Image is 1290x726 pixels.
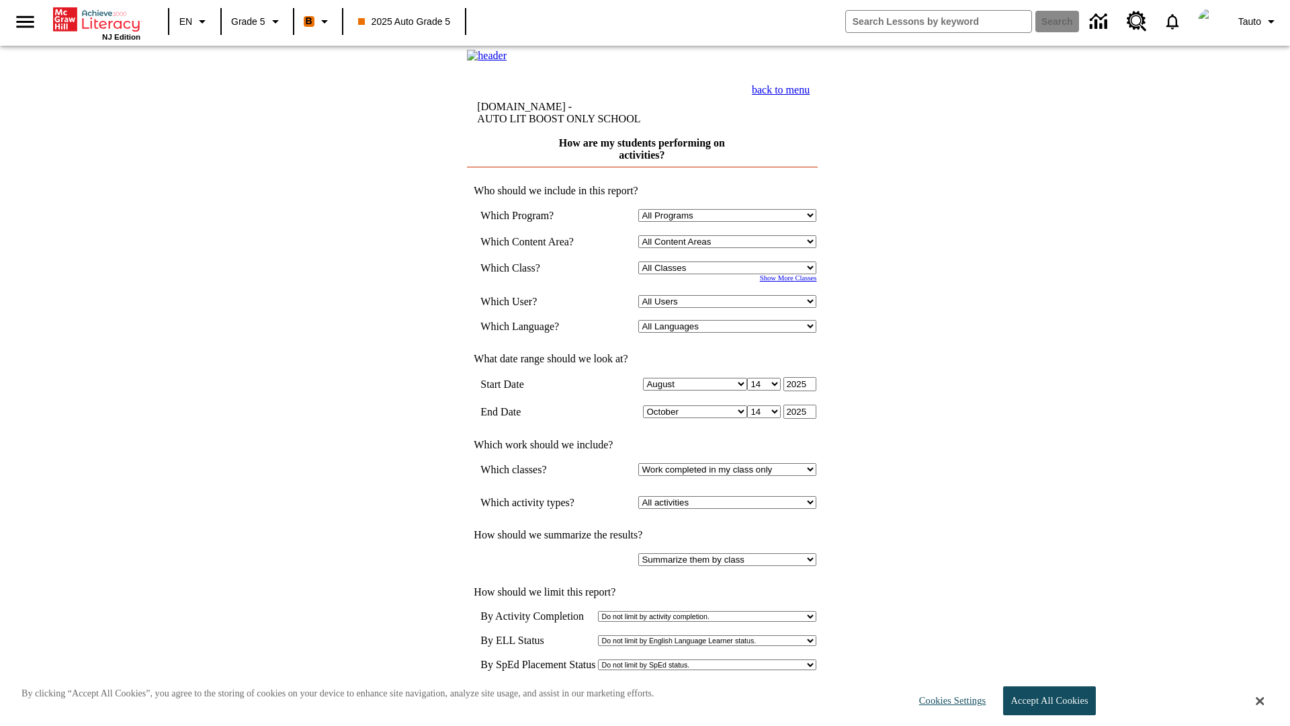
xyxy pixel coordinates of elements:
img: avatar image [1198,8,1225,35]
button: Open side menu [5,2,45,42]
a: Resource Center, Will open in new tab [1119,3,1155,40]
span: NJ Edition [102,33,140,41]
td: How should we summarize the results? [467,529,816,541]
button: Profile/Settings [1233,9,1285,34]
td: By SpEd Placement Status [480,659,595,671]
td: End Date [480,405,593,419]
td: Which classes? [480,463,593,476]
td: Which Class? [480,261,593,274]
button: Language: EN, Select a language [173,9,216,34]
button: Close [1256,695,1264,707]
td: By ELL Status [480,635,595,647]
td: How should we limit this report? [467,586,816,598]
p: By clicking “Accept All Cookies”, you agree to the storing of cookies on your device to enhance s... [21,687,654,700]
td: Which Program? [480,209,593,222]
button: Accept All Cookies [1003,686,1095,715]
span: Tauto [1238,15,1261,29]
a: How are my students performing on activities? [559,137,725,161]
button: Grade: Grade 5, Select a grade [226,9,289,34]
span: B [306,13,312,30]
td: Start Date [480,377,593,391]
td: By Activity Completion [480,610,595,622]
a: Notifications [1155,4,1190,39]
td: [DOMAIN_NAME] - [477,101,683,125]
td: What date range should we look at? [467,353,816,365]
span: 2025 Auto Grade 5 [358,15,451,29]
button: Select a new avatar [1190,4,1233,39]
button: Boost Class color is orange. Change class color [298,9,338,34]
a: back to menu [752,84,810,95]
td: Which activity types? [480,496,593,509]
td: Which User? [480,295,593,308]
input: search field [846,11,1031,32]
td: Who should we include in this report? [467,185,816,197]
nobr: AUTO LIT BOOST ONLY SCHOOL [477,113,640,124]
span: EN [179,15,192,29]
nobr: Which Content Area? [480,236,574,247]
a: Data Center [1082,3,1119,40]
td: Which work should we include? [467,439,816,451]
span: Grade 5 [231,15,265,29]
img: header [467,50,507,62]
td: Which Language? [480,320,593,333]
a: Show More Classes [760,274,817,282]
div: Home [53,5,140,41]
button: Cookies Settings [907,687,991,715]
